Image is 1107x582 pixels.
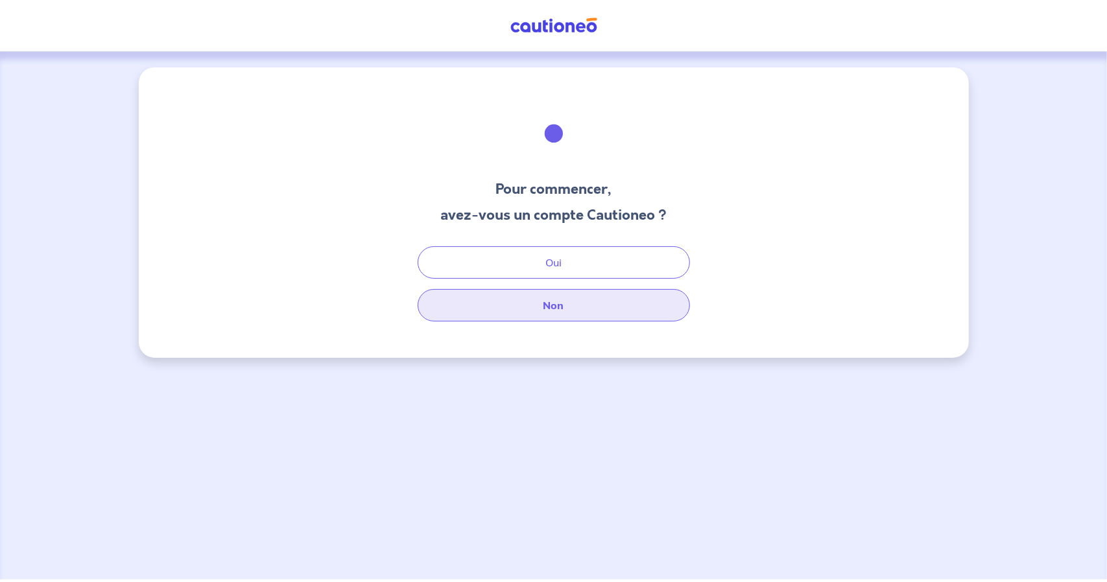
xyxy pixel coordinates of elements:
img: illu_welcome.svg [519,99,589,169]
button: Oui [418,246,690,279]
img: Cautioneo [505,17,602,34]
h3: avez-vous un compte Cautioneo ? [440,205,667,226]
button: Non [418,289,690,321]
h3: Pour commencer, [440,179,667,200]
